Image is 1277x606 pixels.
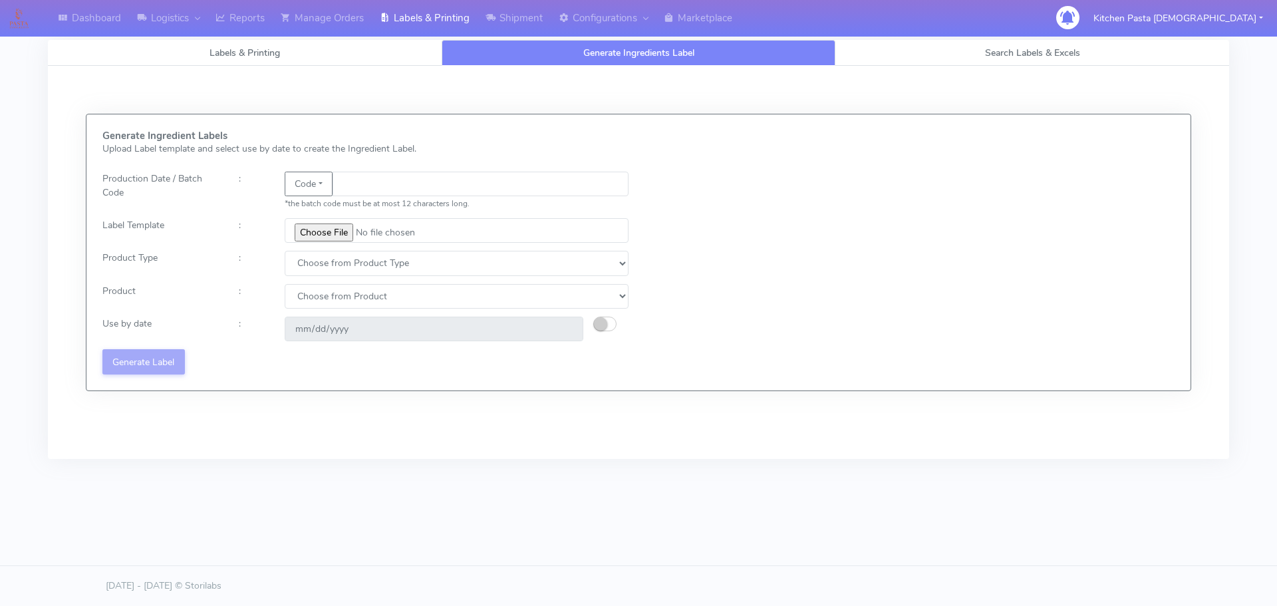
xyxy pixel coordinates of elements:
[48,40,1229,66] ul: Tabs
[229,251,274,275] div: :
[102,349,185,374] button: Generate Label
[285,198,470,209] small: *the batch code must be at most 12 characters long.
[92,317,229,341] div: Use by date
[92,284,229,309] div: Product
[1083,5,1273,32] button: Kitchen Pasta [DEMOGRAPHIC_DATA]
[229,317,274,341] div: :
[102,130,629,142] h5: Generate Ingredient Labels
[285,172,333,196] button: Code
[583,47,694,59] span: Generate Ingredients Label
[92,172,229,210] div: Production Date / Batch Code
[102,142,629,156] p: Upload Label template and select use by date to create the Ingredient Label.
[229,218,274,243] div: :
[210,47,280,59] span: Labels & Printing
[92,251,229,275] div: Product Type
[985,47,1080,59] span: Search Labels & Excels
[92,218,229,243] div: Label Template
[229,172,274,210] div: :
[229,284,274,309] div: :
